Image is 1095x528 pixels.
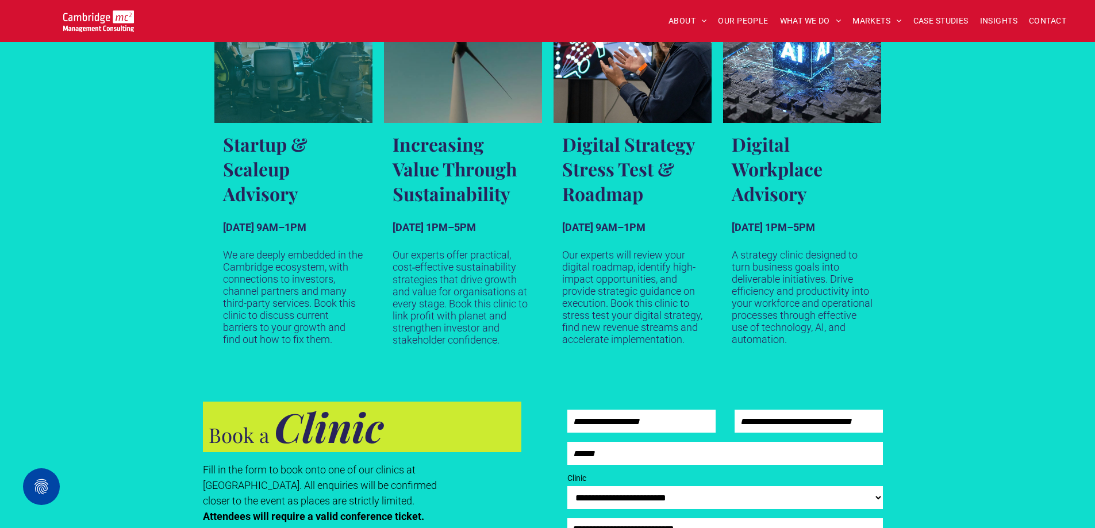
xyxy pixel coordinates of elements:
strong: [DATE] 1PM–5PM [393,221,476,233]
h3: Digital Strategy Stress Test & Roadmap [562,132,703,206]
a: CASE STUDIES [908,12,974,30]
h3: Digital Workplace Advisory [732,132,873,206]
strong: [DATE] 9AM–1PM [562,221,646,233]
a: WHAT WE DO [774,12,847,30]
h3: Increasing Value Through Sustainability [393,132,533,206]
strong: [DATE] 1PM–5PM [732,221,815,233]
a: ABOUT [663,12,713,30]
label: Clinic [567,472,882,484]
a: Your Business Transformed | Cambridge Management Consulting [63,12,134,24]
span: Book a [209,421,269,448]
a: MARKETS [847,12,907,30]
p: Our experts will review your digital roadmap, identify high-impact opportunities, and provide str... [562,249,703,345]
a: CONTACT [1023,12,1072,30]
img: Go to Homepage [63,10,134,32]
strong: Clinic [274,399,383,453]
p: Our experts offer practical, cost‑effective sustainability strategies that drive growth and value... [393,249,533,346]
a: INSIGHTS [974,12,1023,30]
a: OUR PEOPLE [712,12,774,30]
strong: [DATE] 9AM–1PM [223,221,306,233]
p: We are deeply embedded in the Cambridge ecosystem, with connections to investors, channel partner... [223,249,364,345]
p: A strategy clinic designed to turn business goals into deliverable initiatives. Drive efficiency ... [732,249,873,345]
span: Fill in the form to book onto one of our clinics at [GEOGRAPHIC_DATA]. All enquiries will be conf... [203,464,437,507]
strong: Attendees will require a valid conference ticket. [203,510,424,522]
h3: Startup & Scaleup Advisory [223,132,364,206]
